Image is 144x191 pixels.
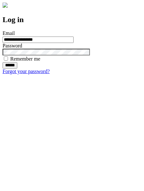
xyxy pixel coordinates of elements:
[3,3,8,8] img: logo-4e3dc11c47720685a147b03b5a06dd966a58ff35d612b21f08c02c0306f2b779.png
[3,30,15,36] label: Email
[3,43,22,48] label: Password
[10,56,40,62] label: Remember me
[3,15,141,24] h2: Log in
[3,69,50,74] a: Forgot your password?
